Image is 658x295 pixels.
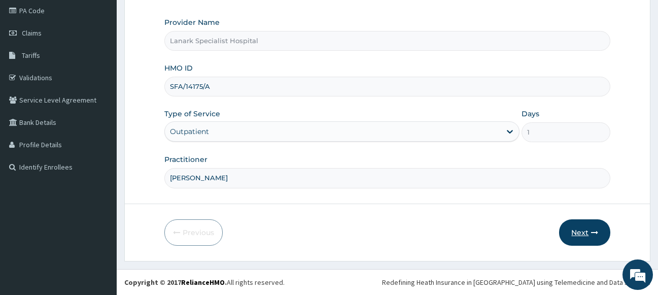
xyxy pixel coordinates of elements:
[382,277,650,287] div: Redefining Heath Insurance in [GEOGRAPHIC_DATA] using Telemedicine and Data Science!
[19,51,41,76] img: d_794563401_company_1708531726252_794563401
[559,219,610,246] button: Next
[22,28,42,38] span: Claims
[181,278,225,287] a: RelianceHMO
[164,17,220,27] label: Provider Name
[5,191,193,227] textarea: Type your message and hit 'Enter'
[164,168,611,188] input: Enter Name
[170,126,209,137] div: Outpatient
[164,154,207,165] label: Practitioner
[166,5,191,29] div: Minimize live chat window
[522,109,539,119] label: Days
[59,85,140,187] span: We're online!
[164,219,223,246] button: Previous
[164,77,611,96] input: Enter HMO ID
[117,269,658,295] footer: All rights reserved.
[164,109,220,119] label: Type of Service
[164,63,193,73] label: HMO ID
[124,278,227,287] strong: Copyright © 2017 .
[22,51,40,60] span: Tariffs
[53,57,170,70] div: Chat with us now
